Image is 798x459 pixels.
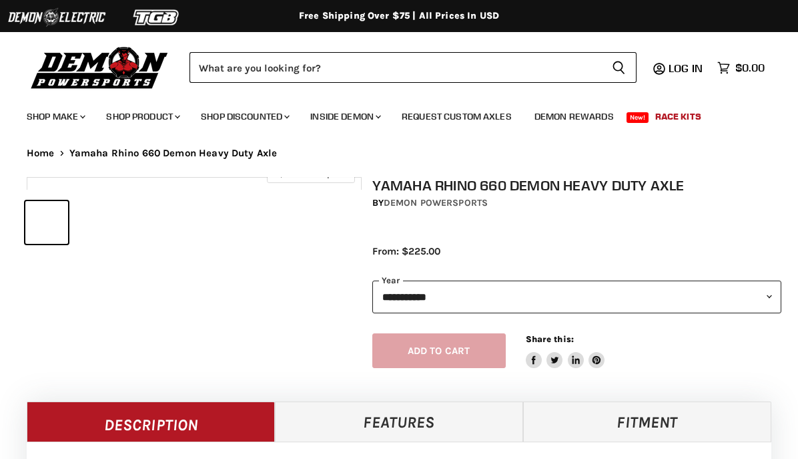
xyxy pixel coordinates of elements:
div: by [372,196,782,210]
span: Click to expand [274,168,348,178]
span: Yamaha Rhino 660 Demon Heavy Duty Axle [69,148,278,159]
a: Shop Discounted [191,103,298,130]
a: Description [27,402,275,442]
a: Home [27,148,55,159]
button: Search [601,52,637,83]
img: Demon Powersports [27,43,173,91]
span: From: $225.00 [372,245,440,257]
a: Request Custom Axles [392,103,522,130]
a: Demon Powersports [384,197,488,208]
a: Shop Product [96,103,188,130]
a: Features [275,402,523,442]
span: $0.00 [735,61,765,74]
span: Share this: [526,334,574,344]
button: IMAGE thumbnail [119,201,161,244]
a: Demon Rewards [524,103,624,130]
a: Fitment [523,402,771,442]
span: Log in [669,61,703,75]
input: Search [189,52,601,83]
ul: Main menu [17,98,761,130]
aside: Share this: [526,333,605,369]
a: Log in [663,62,711,74]
button: IMAGE thumbnail [165,201,208,244]
img: Demon Electric Logo 2 [7,5,107,30]
h1: Yamaha Rhino 660 Demon Heavy Duty Axle [372,177,782,194]
a: Race Kits [645,103,711,130]
button: IMAGE thumbnail [25,201,68,244]
img: TGB Logo 2 [107,5,207,30]
button: IMAGE thumbnail [72,201,115,244]
span: New! [627,112,649,123]
form: Product [189,52,637,83]
select: year [372,281,782,313]
a: Inside Demon [300,103,389,130]
a: $0.00 [711,58,771,78]
a: Shop Make [17,103,93,130]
